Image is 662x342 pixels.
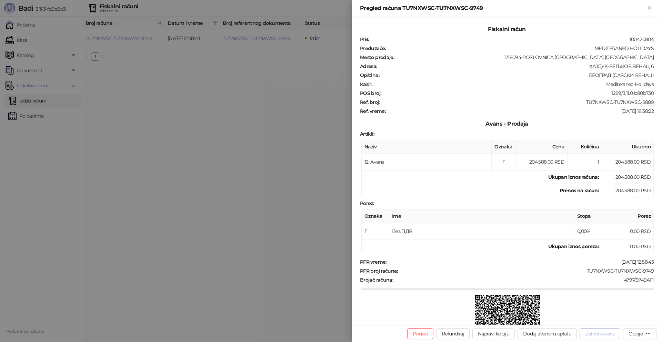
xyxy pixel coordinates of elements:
strong: Kasir : [360,81,372,87]
strong: Ref. vreme : [360,108,385,114]
td: 0,00 RSD [602,240,654,253]
td: 0,00 RSD [602,223,654,240]
div: БЕОГРАД (САВСКИ ВЕНАЦ) [380,72,654,78]
strong: PIB : [360,36,369,42]
strong: PFR broj računa : [360,268,398,274]
th: Količina [568,140,602,154]
strong: Prenos na račun : [560,187,599,194]
td: Без ПДВ [389,223,574,240]
strong: Artikli : [360,131,374,137]
div: Mediteraneo Holidays [373,81,654,87]
div: 100420804 [369,36,654,42]
strong: Opština : [360,72,379,78]
td: 0,00% [574,223,602,240]
th: Ime [389,209,574,223]
span: Avans - Prodaja [480,120,533,127]
strong: Porez : [360,200,374,206]
th: Oznaka [492,140,516,154]
strong: Ukupan iznos poreza: [548,243,599,250]
strong: Preduzeće : [360,45,386,51]
div: Pregled računa TU7NXWSC-TU7NXWSC-9749 [360,4,645,12]
th: Stopa [574,209,602,223]
td: 204.588,00 RSD [602,154,654,170]
strong: PFR vreme : [360,259,387,265]
div: [DATE] 12:58:43 [387,259,654,265]
span: Napravi kopiju [478,331,509,337]
button: Zatvori avans [580,328,620,339]
button: Poništi [407,328,434,339]
div: 4797/9749АП [394,277,654,283]
div: Opcije [629,331,643,337]
button: Dodaj avansnu uplatu [518,328,577,339]
strong: Mesto prodaje : [360,54,394,60]
td: 204.588,00 RSD [516,154,568,170]
th: Oznaka [362,209,389,223]
div: TU7NXWSC-TU7NXWSC-8889 [380,99,654,105]
strong: Ref. broj : [360,99,380,105]
div: ХАЈДУК-ВЕЉКОВ ВЕНАЦ 6 [378,63,654,69]
th: Porez [602,209,654,223]
strong: Brojač računa : [360,277,393,283]
td: 12: Avans [362,154,492,170]
td: 1 [568,154,602,170]
button: Zatvori [645,4,654,12]
strong: Ukupan iznos računa : [548,174,599,180]
div: [DATE] 18:38:22 [386,108,654,114]
th: Ukupno [602,140,654,154]
span: Fiskalni račun [482,26,531,32]
div: 1289/3.11.0-b80b730 [382,90,654,96]
button: Opcije [623,328,656,339]
strong: POS broj : [360,90,381,96]
td: 204.588,00 RSD [602,184,654,197]
strong: Adresa : [360,63,377,69]
th: Naziv [362,140,492,154]
td: Г [492,154,516,170]
div: 1218094-POSLOVNICA [GEOGRAPHIC_DATA] [GEOGRAPHIC_DATA] [395,54,654,60]
th: Cena [516,140,568,154]
button: Refundiraj [436,328,470,339]
div: MEDITERANEO HOLIDAYS [387,45,654,51]
button: Napravi kopiju [472,328,515,339]
div: TU7NXWSC-TU7NXWSC-9749 [399,268,654,274]
td: Г [362,223,389,240]
td: 204.588,00 RSD [602,170,654,184]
